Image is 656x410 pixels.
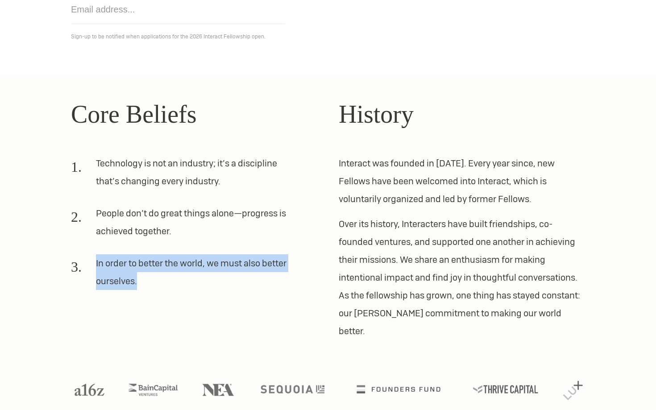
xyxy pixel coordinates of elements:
img: Thrive Capital logo [473,385,538,393]
img: NEA logo [202,384,234,396]
h2: Core Beliefs [71,95,317,133]
p: Interact was founded in [DATE]. Every year since, new Fellows have been welcomed into Interact, w... [339,154,585,208]
img: A16Z logo [75,384,104,396]
li: People don’t do great things alone—progress is achieved together. [71,204,296,247]
img: Bain Capital Ventures logo [129,384,178,396]
li: Technology is not an industry; it’s a discipline that’s changing every industry. [71,154,296,197]
img: Sequoia logo [260,385,324,393]
p: Sign-up to be notified when applications for the 2026 Interact Fellowship open. [71,31,585,42]
img: Lux Capital logo [563,381,582,400]
img: Founders Fund logo [357,385,440,393]
p: Over its history, Interacters have built friendships, co-founded ventures, and supported one anot... [339,215,585,340]
h2: History [339,95,585,133]
li: In order to better the world, we must also better ourselves. [71,254,296,297]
